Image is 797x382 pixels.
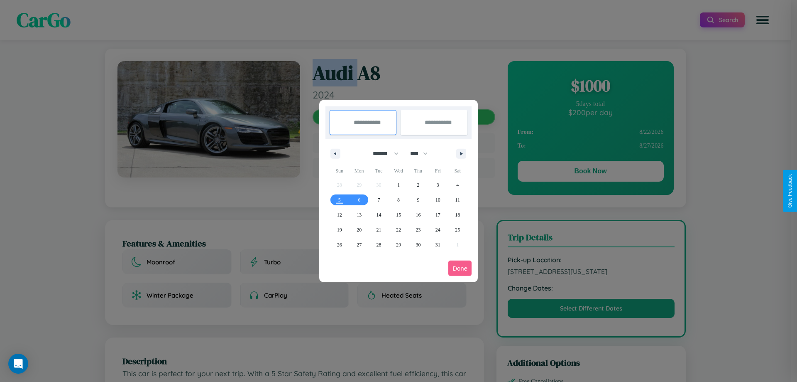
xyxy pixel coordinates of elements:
button: 22 [389,222,408,237]
span: 9 [417,192,419,207]
button: 11 [448,192,467,207]
span: 28 [376,237,381,252]
button: 23 [408,222,428,237]
button: 7 [369,192,389,207]
span: 6 [358,192,360,207]
span: 12 [337,207,342,222]
button: 8 [389,192,408,207]
button: Done [448,261,472,276]
button: 20 [349,222,369,237]
span: Tue [369,164,389,177]
button: 24 [428,222,447,237]
button: 27 [349,237,369,252]
button: 26 [330,237,349,252]
button: 29 [389,237,408,252]
button: 13 [349,207,369,222]
span: 21 [376,222,381,237]
span: 4 [456,177,459,192]
button: 10 [428,192,447,207]
span: 7 [378,192,380,207]
button: 21 [369,222,389,237]
span: Thu [408,164,428,177]
button: 3 [428,177,447,192]
button: 2 [408,177,428,192]
span: 23 [416,222,421,237]
span: 3 [437,177,439,192]
span: Fri [428,164,447,177]
button: 30 [408,237,428,252]
span: 13 [357,207,362,222]
div: Give Feedback [787,174,793,208]
span: 8 [397,192,400,207]
button: 25 [448,222,467,237]
button: 19 [330,222,349,237]
span: 22 [396,222,401,237]
button: 31 [428,237,447,252]
button: 1 [389,177,408,192]
button: 6 [349,192,369,207]
span: 5 [338,192,341,207]
span: 17 [435,207,440,222]
button: 28 [369,237,389,252]
span: 10 [435,192,440,207]
span: 14 [376,207,381,222]
span: Mon [349,164,369,177]
span: 20 [357,222,362,237]
span: Sat [448,164,467,177]
div: Open Intercom Messenger [8,354,28,374]
button: 5 [330,192,349,207]
button: 12 [330,207,349,222]
span: 16 [416,207,421,222]
button: 16 [408,207,428,222]
span: 15 [396,207,401,222]
span: 26 [337,237,342,252]
span: Wed [389,164,408,177]
button: 18 [448,207,467,222]
span: 18 [455,207,460,222]
span: 11 [455,192,460,207]
button: 14 [369,207,389,222]
button: 4 [448,177,467,192]
span: 19 [337,222,342,237]
button: 15 [389,207,408,222]
span: 31 [435,237,440,252]
span: 24 [435,222,440,237]
span: Sun [330,164,349,177]
span: 30 [416,237,421,252]
button: 17 [428,207,447,222]
span: 29 [396,237,401,252]
button: 9 [408,192,428,207]
span: 2 [417,177,419,192]
span: 27 [357,237,362,252]
span: 25 [455,222,460,237]
span: 1 [397,177,400,192]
